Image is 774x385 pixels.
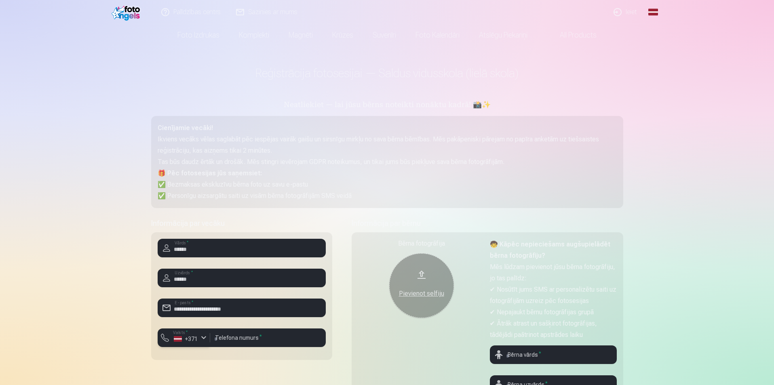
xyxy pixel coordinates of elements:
div: +371 [174,335,198,343]
div: Bērna fotogrāfija [358,239,485,248]
a: Krūzes [323,24,363,46]
p: ✔ Nepajaukt bērnu fotogrāfijas grupā [490,307,617,318]
p: Mēs lūdzam pievienot jūsu bērna fotogrāfiju, jo tas palīdz: [490,261,617,284]
p: Tas būs daudz ērtāk un drošāk. Mēs stingri ievērojam GDPR noteikumus, un tikai jums būs piekļuve ... [158,156,617,168]
h1: Reģistrācija fotosesijai — Saldus vidusskola (lielā skola) [151,66,623,80]
a: Foto izdrukas [168,24,229,46]
h5: Neatliekiet — lai jūsu bērns noteikti nonāktu kadrā! 📸✨ [151,100,623,111]
p: Ikviens vecāks vēlas saglabāt pēc iespējas vairāk gaišu un sirsnīgu mirkļu no sava bērna bērnības... [158,134,617,156]
img: /fa1 [112,3,143,21]
button: Valsts*+371 [158,328,210,347]
div: Pievienot selfiju [397,289,446,299]
p: ✅ Bezmaksas ekskluzīvu bērna foto uz savu e-pastu [158,179,617,190]
label: Valsts [171,330,190,336]
h5: Informācija par vecāku [151,218,332,229]
strong: 🧒 Kāpēc nepieciešams augšupielādēt bērna fotogrāfiju? [490,240,610,259]
strong: Cienījamie vecāki! [158,124,213,132]
h5: Informācija par bērnu [352,218,623,229]
p: ✔ Ātrāk atrast un sašķirot fotogrāfijas, tādējādi paātrinot apstrādes laiku [490,318,617,341]
a: Foto kalendāri [406,24,469,46]
button: Pievienot selfiju [389,253,454,318]
p: ✅ Personīgu aizsargātu saiti uz visām bērna fotogrāfijām SMS veidā [158,190,617,202]
strong: 🎁 Pēc fotosesijas jūs saņemsiet: [158,169,262,177]
a: Komplekti [229,24,279,46]
p: ✔ Nosūtīt jums SMS ar personalizētu saiti uz fotogrāfijām uzreiz pēc fotosesijas [490,284,617,307]
a: Magnēti [279,24,323,46]
a: Atslēgu piekariņi [469,24,537,46]
a: All products [537,24,606,46]
a: Suvenīri [363,24,406,46]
